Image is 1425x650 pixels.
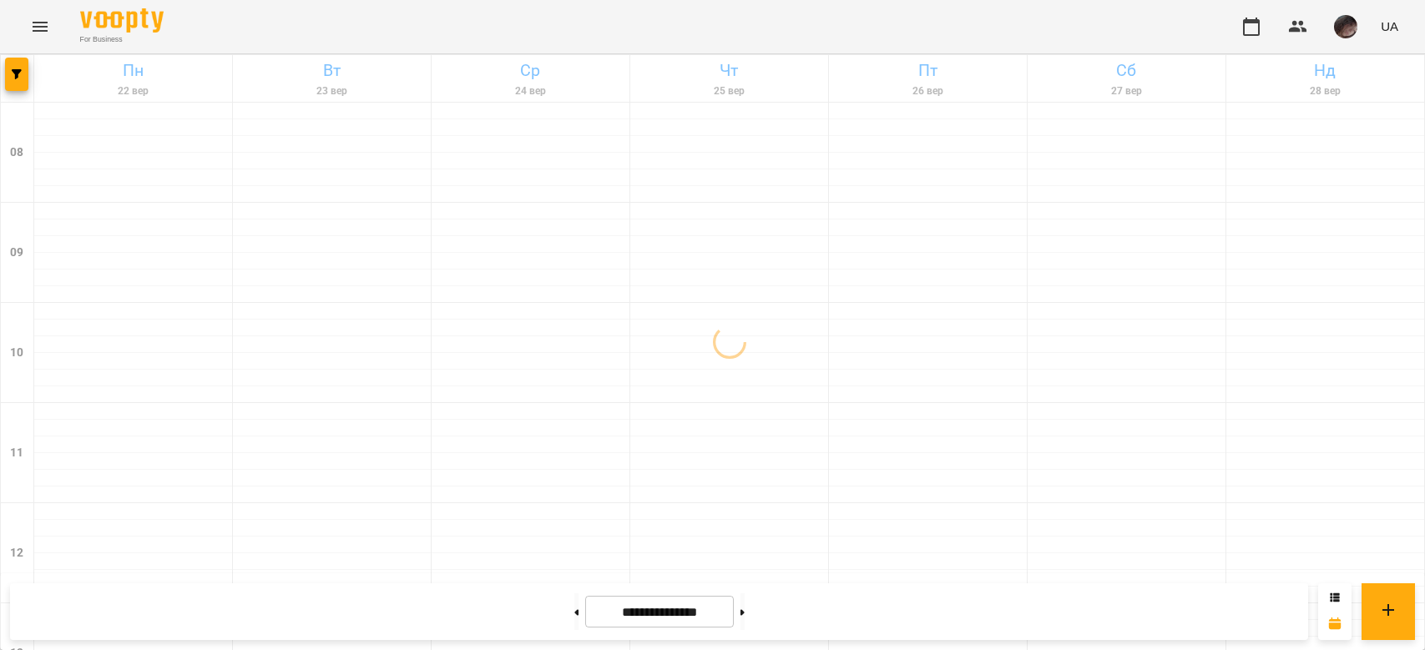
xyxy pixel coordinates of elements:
[633,58,826,83] h6: Чт
[1229,83,1422,99] h6: 28 вер
[80,8,164,33] img: Voopty Logo
[831,83,1024,99] h6: 26 вер
[10,544,23,562] h6: 12
[80,34,164,45] span: For Business
[235,58,428,83] h6: Вт
[10,344,23,362] h6: 10
[1374,11,1405,42] button: UA
[20,7,60,47] button: Menu
[1229,58,1422,83] h6: Нд
[235,83,428,99] h6: 23 вер
[1030,58,1223,83] h6: Сб
[434,58,627,83] h6: Ср
[1030,83,1223,99] h6: 27 вер
[10,144,23,162] h6: 08
[831,58,1024,83] h6: Пт
[1381,18,1398,35] span: UA
[434,83,627,99] h6: 24 вер
[37,58,230,83] h6: Пн
[1334,15,1357,38] img: 297f12a5ee7ab206987b53a38ee76f7e.jpg
[10,244,23,262] h6: 09
[633,83,826,99] h6: 25 вер
[10,444,23,462] h6: 11
[37,83,230,99] h6: 22 вер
